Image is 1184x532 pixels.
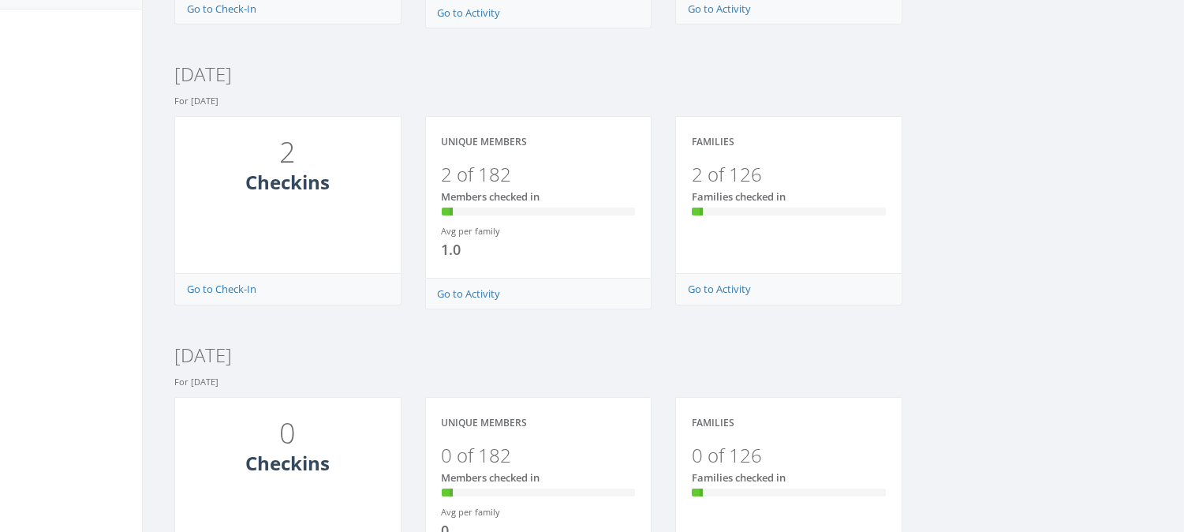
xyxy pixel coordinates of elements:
h3: 0 of 182 [442,445,636,466]
small: Avg per family [442,225,501,237]
a: Go to Check-In [187,282,256,296]
h4: Families [692,137,734,147]
span: Members checked in [442,470,540,485]
a: Go to Check-In [187,2,256,16]
h4: 1.0 [442,242,527,258]
h1: 2 [195,137,381,168]
small: For [DATE] [174,95,218,107]
h4: Families [692,418,734,428]
a: Go to Activity [438,287,501,301]
h3: Checkins [191,453,385,474]
h3: [DATE] [174,64,1152,84]
h1: 0 [195,418,381,449]
h3: [DATE] [174,345,1152,365]
h4: Unique Members [442,418,528,428]
h4: Unique Members [442,137,528,147]
small: Avg per family [442,506,501,518]
h3: Checkins [191,172,385,193]
span: Families checked in [692,189,786,204]
h3: 2 of 182 [442,164,636,185]
a: Go to Activity [438,6,501,20]
small: For [DATE] [174,376,218,388]
span: Members checked in [442,189,540,204]
a: Go to Activity [688,282,751,296]
h3: 2 of 126 [692,164,886,185]
a: Go to Activity [688,2,751,16]
span: Families checked in [692,470,786,485]
h3: 0 of 126 [692,445,886,466]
